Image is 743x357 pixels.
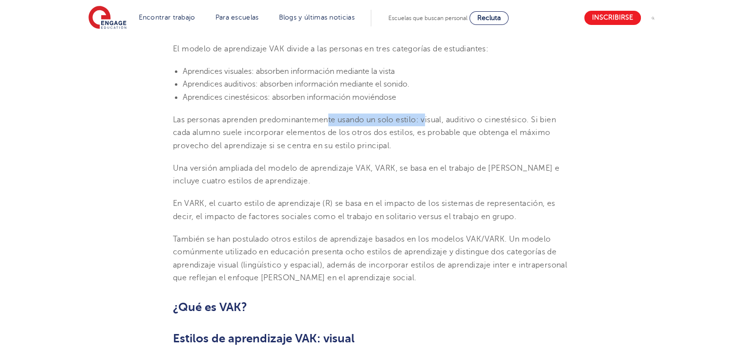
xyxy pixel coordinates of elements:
font: Inscribirse [592,14,633,22]
a: Blogs y últimas noticias [279,14,355,21]
font: Escuelas que buscan personal [388,15,467,22]
font: El modelo de aprendizaje VAK divide a las personas en tres categorías de estudiantes: [173,45,488,53]
font: Las personas aprenden predominantemente usando un solo estilo: visual, auditivo o cinestésico. Si... [173,115,556,150]
font: Aprendices cinestésicos: absorben información moviéndose [183,93,396,102]
a: Para escuelas [215,14,259,21]
a: Inscribirse [584,11,641,25]
a: Recluta [469,11,509,25]
a: Encontrar trabajo [139,14,195,21]
font: También se han postulado otros estilos de aprendizaje basados ​​en los modelos VAK/VARK. Un model... [173,235,567,282]
font: Una versión ampliada del modelo de aprendizaje VAK, VARK, se basa en el trabajo de [PERSON_NAME] ... [173,164,559,185]
font: Recluta [477,14,501,22]
img: Educación comprometida [88,6,127,30]
font: Estilos de aprendizaje VAK: visual [173,332,355,345]
font: Aprendices visuales: absorben información mediante la vista [183,67,395,76]
font: En VARK, el cuarto estilo de aprendizaje (R) se basa en el impacto de los sistemas de representac... [173,199,555,221]
font: ¿Qué es VAK? [173,300,247,314]
font: Aprendices auditivos: absorben información mediante el sonido. [183,80,409,89]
